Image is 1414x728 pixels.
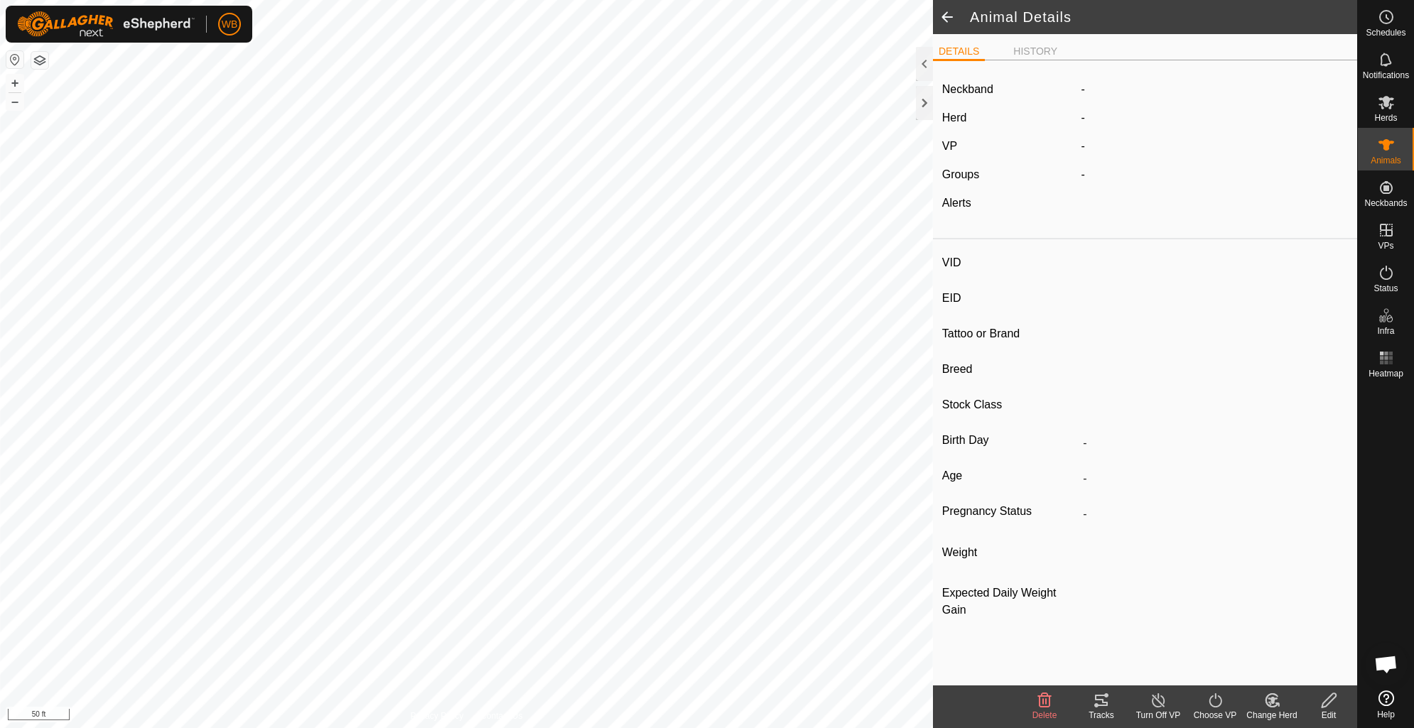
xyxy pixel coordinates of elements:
a: Contact Us [480,710,522,722]
div: Tracks [1073,709,1130,722]
span: Schedules [1366,28,1405,37]
label: Neckband [942,81,993,98]
label: VP [942,140,957,152]
a: Privacy Policy [410,710,463,722]
button: Reset Map [6,51,23,68]
div: Turn Off VP [1130,709,1187,722]
span: Animals [1371,156,1401,165]
span: Status [1373,284,1398,293]
span: Herds [1374,114,1397,122]
label: VID [942,254,1077,272]
label: Expected Daily Weight Gain [942,585,1077,619]
a: Help [1358,685,1414,724]
label: Stock Class [942,396,1077,414]
button: + [6,75,23,92]
label: Age [942,467,1077,485]
div: - [1076,166,1354,183]
label: Tattoo or Brand [942,325,1077,343]
label: Herd [942,112,967,124]
li: DETAILS [933,44,985,61]
div: Change Herd [1243,709,1300,722]
span: Infra [1377,327,1394,335]
label: - [1081,81,1085,98]
span: VPs [1378,241,1393,250]
div: Edit [1300,709,1357,722]
label: Groups [942,168,979,180]
span: Neckbands [1364,199,1407,207]
div: Open chat [1365,643,1408,685]
span: - [1081,112,1085,124]
app-display-virtual-paddock-transition: - [1081,140,1085,152]
label: Weight [942,538,1077,567]
span: Delete [1032,710,1057,720]
li: HISTORY [1008,44,1063,59]
label: Alerts [942,197,971,209]
span: Heatmap [1369,369,1403,378]
h2: Animal Details [970,9,1357,26]
label: Birth Day [942,431,1077,450]
span: WB [222,17,238,32]
span: Help [1377,710,1395,719]
button: Map Layers [31,52,48,69]
label: EID [942,289,1077,308]
label: Breed [942,360,1077,379]
label: Pregnancy Status [942,502,1077,521]
img: Gallagher Logo [17,11,195,37]
div: Choose VP [1187,709,1243,722]
span: Notifications [1363,71,1409,80]
button: – [6,93,23,110]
